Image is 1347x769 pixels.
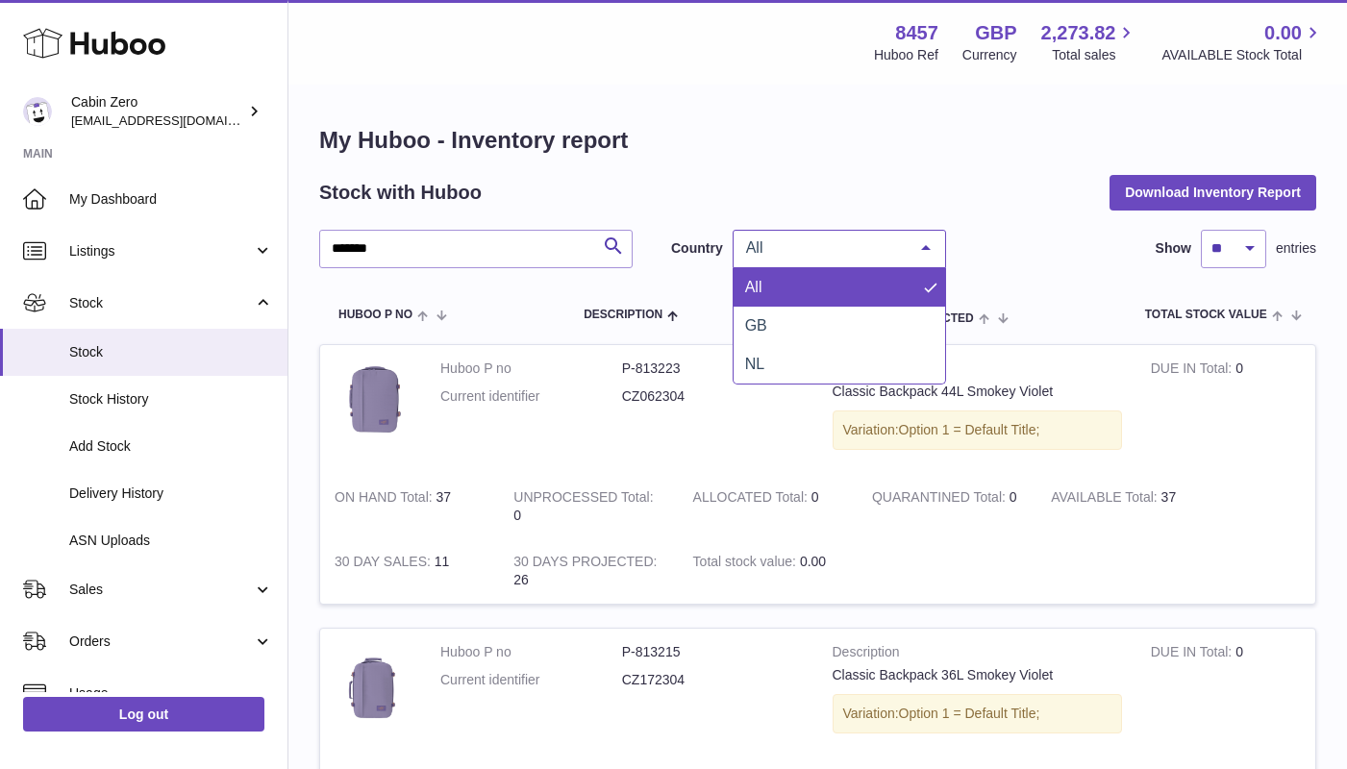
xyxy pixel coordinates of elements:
[975,20,1016,46] strong: GBP
[440,643,622,661] dt: Huboo P no
[833,694,1122,733] div: Variation:
[23,697,264,732] a: Log out
[319,180,482,206] h2: Stock with Huboo
[745,356,764,372] span: NL
[833,360,1122,383] strong: Description
[1010,489,1017,505] span: 0
[69,390,273,409] span: Stock History
[335,360,412,436] img: product image
[319,125,1316,156] h1: My Huboo - Inventory report
[513,489,653,509] strong: UNPROCESSED Total
[1264,20,1302,46] span: 0.00
[71,93,244,130] div: Cabin Zero
[71,112,283,128] span: [EMAIL_ADDRESS][DOMAIN_NAME]
[895,20,938,46] strong: 8457
[693,489,811,509] strong: ALLOCATED Total
[440,360,622,378] dt: Huboo P no
[833,666,1122,684] div: Classic Backpack 36L Smokey Violet
[899,706,1040,721] span: Option 1 = Default Title;
[1156,239,1191,258] label: Show
[320,538,499,604] td: 11
[69,343,273,361] span: Stock
[671,239,723,258] label: Country
[1041,20,1138,64] a: 2,273.82 Total sales
[1036,474,1215,539] td: 37
[1136,629,1315,757] td: 0
[1151,360,1235,381] strong: DUE IN Total
[584,309,662,321] span: Description
[1161,20,1324,64] a: 0.00 AVAILABLE Stock Total
[1161,46,1324,64] span: AVAILABLE Stock Total
[745,279,762,295] span: All
[1110,175,1316,210] button: Download Inventory Report
[440,671,622,689] dt: Current identifier
[833,410,1122,450] div: Variation:
[1151,644,1235,664] strong: DUE IN Total
[1136,345,1315,474] td: 0
[69,437,273,456] span: Add Stock
[622,671,804,689] dd: CZ172304
[23,97,52,126] img: debbychu@cabinzero.com
[69,532,273,550] span: ASN Uploads
[741,238,907,258] span: All
[1276,239,1316,258] span: entries
[800,554,826,569] span: 0.00
[622,643,804,661] dd: P-813215
[69,633,253,651] span: Orders
[745,317,767,334] span: GB
[69,581,253,599] span: Sales
[1041,20,1116,46] span: 2,273.82
[335,554,435,574] strong: 30 DAY SALES
[899,422,1040,437] span: Option 1 = Default Title;
[335,643,412,720] img: product image
[513,554,657,574] strong: 30 DAYS PROJECTED
[499,538,678,604] td: 26
[962,46,1017,64] div: Currency
[440,387,622,406] dt: Current identifier
[1145,309,1267,321] span: Total stock value
[622,360,804,378] dd: P-813223
[335,489,437,509] strong: ON HAND Total
[69,484,273,503] span: Delivery History
[1052,46,1137,64] span: Total sales
[872,489,1010,509] strong: QUARANTINED Total
[69,242,253,260] span: Listings
[874,46,938,64] div: Huboo Ref
[338,309,412,321] span: Huboo P no
[320,474,499,539] td: 37
[679,474,858,539] td: 0
[69,190,273,209] span: My Dashboard
[833,643,1122,666] strong: Description
[69,684,273,703] span: Usage
[1051,489,1160,509] strong: AVAILABLE Total
[622,387,804,406] dd: CZ062304
[693,554,800,574] strong: Total stock value
[499,474,678,539] td: 0
[833,383,1122,401] div: Classic Backpack 44L Smokey Violet
[69,294,253,312] span: Stock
